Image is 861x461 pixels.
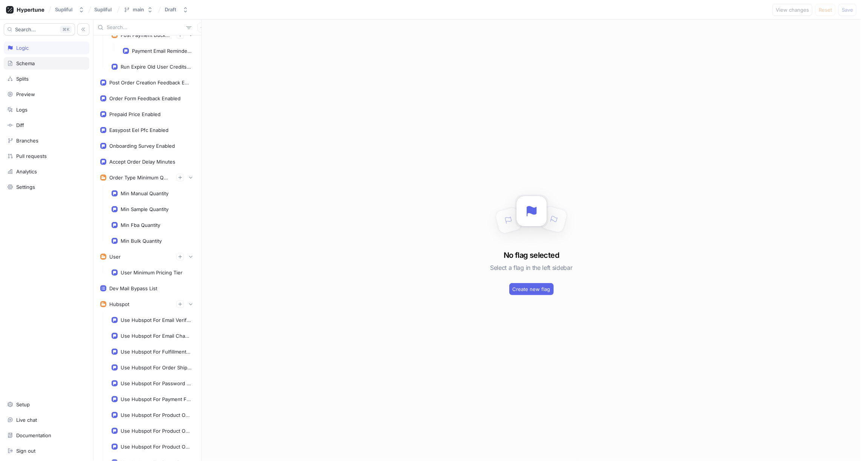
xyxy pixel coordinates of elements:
[121,222,160,228] div: Min Fba Quantity
[4,429,89,442] a: Documentation
[121,238,162,244] div: Min Bulk Quantity
[16,401,30,407] div: Setup
[513,287,550,291] span: Create new flag
[16,60,35,66] div: Schema
[121,64,192,70] div: Run Expire Old User Credits Cron
[109,95,181,101] div: Order Form Feedback Enabled
[107,24,183,31] input: Search...
[121,428,192,434] div: Use Hubspot For Product OOS Extend
[121,396,192,402] div: Use Hubspot For Payment Failed
[132,48,192,54] div: Payment Email Reminders Enabled
[509,283,554,295] button: Create new flag
[109,143,175,149] div: Onboarding Survey Enabled
[109,159,175,165] div: Accept Order Delay Minutes
[109,127,169,133] div: Easypost Eel Pfc Enabled
[16,184,35,190] div: Settings
[109,301,129,307] div: Hubspot
[772,4,812,16] button: View changes
[109,111,161,117] div: Prepaid Price Enabled
[16,138,38,144] div: Branches
[121,444,192,450] div: Use Hubspot For Product OOS End
[121,317,192,323] div: Use Hubspot For Email Verification
[94,7,112,12] span: Supliful
[162,3,192,16] button: Draft
[121,412,192,418] div: Use Hubspot For Product OOS Start
[121,206,169,212] div: Min Sample Quantity
[16,122,24,128] div: Diff
[165,6,176,13] div: Draft
[16,448,35,454] div: Sign out
[109,175,170,181] div: Order Type Minimum Quantities
[842,8,853,12] span: Save
[121,270,182,276] div: User Minimum Pricing Tier
[490,261,572,274] h5: Select a flag in the left sidebar
[121,190,169,196] div: Min Manual Quantity
[109,254,121,260] div: User
[60,26,72,33] div: K
[4,23,75,35] button: Search...K
[16,107,28,113] div: Logs
[109,80,192,86] div: Post Order Creation Feedback Enabled
[121,365,192,371] div: Use Hubspot For Order Shipped
[121,3,156,16] button: main
[109,285,157,291] div: Dev Mail Bypass List
[133,6,144,13] div: main
[15,27,36,32] span: Search...
[55,6,72,13] div: Supliful
[504,250,559,261] h3: No flag selected
[121,349,192,355] div: Use Hubspot For Fulfillment Rejected
[819,8,832,12] span: Reset
[815,4,835,16] button: Reset
[776,8,809,12] span: View changes
[16,91,35,97] div: Preview
[16,168,37,175] div: Analytics
[16,153,47,159] div: Pull requests
[16,45,29,51] div: Logic
[16,417,37,423] div: Live chat
[121,333,192,339] div: Use Hubspot For Email Change
[121,380,192,386] div: Use Hubspot For Password Changed
[16,76,29,82] div: Splits
[838,4,856,16] button: Save
[16,432,51,438] div: Documentation
[52,3,87,16] button: Supliful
